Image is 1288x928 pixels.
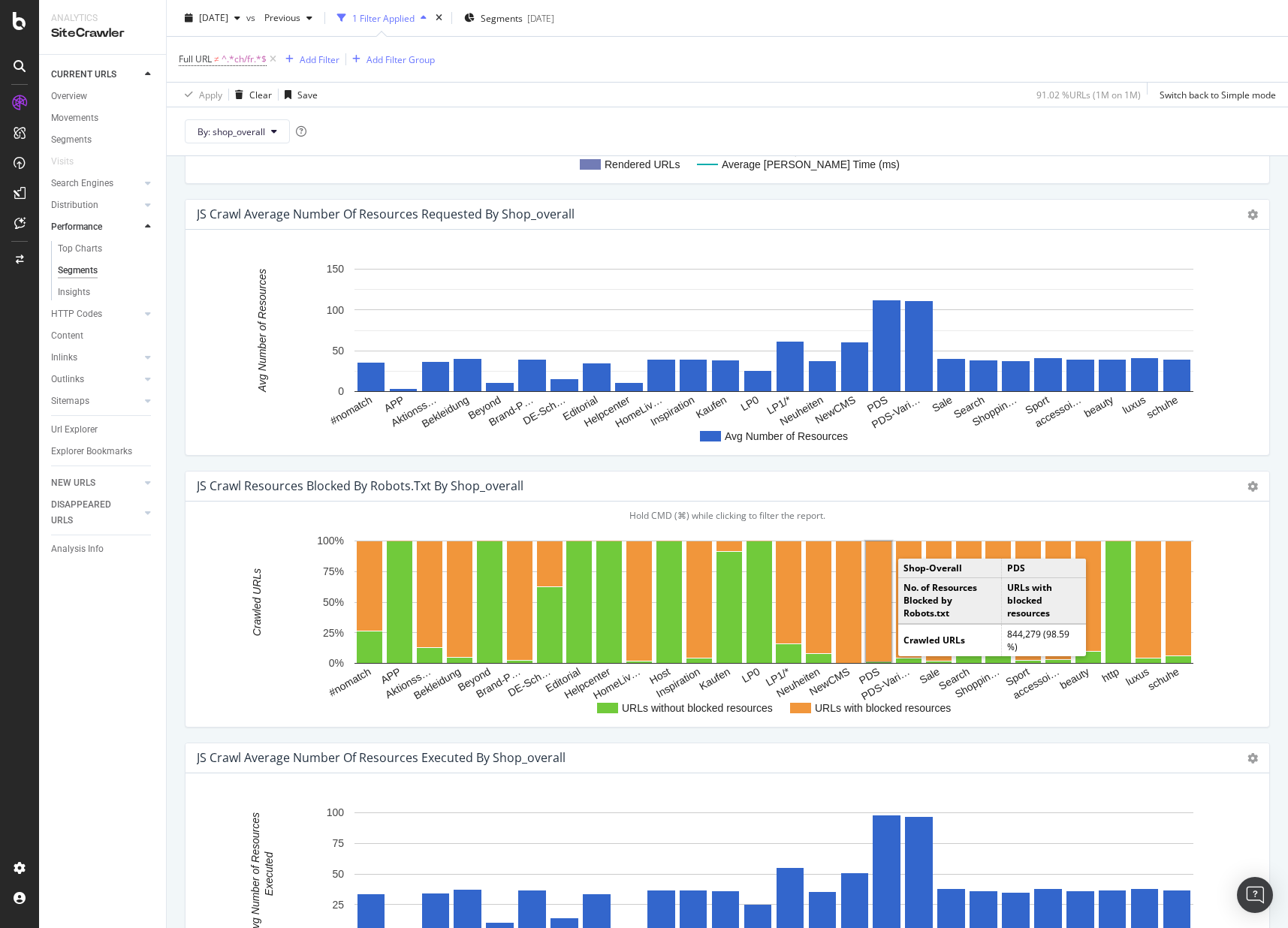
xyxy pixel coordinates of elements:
[898,559,1001,578] td: Shop-Overall
[51,372,140,387] a: Outlinks
[328,393,374,427] text: #nomatch
[952,393,986,420] text: Search
[51,497,127,529] div: DISAPPEARED URLS
[300,53,339,65] div: Add Filter
[197,748,566,768] h4: JS Crawl Average Number of Resources Executed by shop_overall
[1145,393,1180,421] text: schuhe
[51,541,104,557] div: Analysis Info
[51,422,98,438] div: Url Explorer
[327,263,345,275] text: 150
[179,53,212,65] span: Full URL
[332,899,344,911] text: 25
[51,219,102,235] div: Performance
[51,393,89,409] div: Sitemaps
[466,393,502,422] text: Beyond
[898,578,1001,623] td: No. of Resources Blocked by Robots.txt
[1001,559,1086,578] td: PDS
[51,176,140,191] a: Search Engines
[222,49,267,70] span: ^.*ch/fr.*$
[458,6,560,30] button: Segments[DATE]
[229,83,272,107] button: Clear
[51,132,155,148] a: Segments
[629,509,825,522] span: Hold CMD (⌘) while clicking to filter the report.
[331,6,433,30] button: 1 Filter Applied
[1003,665,1031,688] text: Sport
[51,12,154,25] div: Analytics
[807,665,852,698] text: NewCMS
[456,665,493,694] text: Beyond
[1247,753,1258,764] i: Options
[1237,877,1273,913] div: Open Intercom Messenger
[51,132,92,148] div: Segments
[198,254,1246,443] svg: A chart.
[544,665,583,694] text: Editorial
[338,385,344,397] text: 0
[51,444,132,459] div: Explorer Bookmarks
[765,393,793,417] text: LP1/*
[420,393,471,429] text: Bekleidung
[323,596,344,608] text: 50%
[51,25,154,42] div: SiteCrawler
[258,6,318,30] button: Previous
[51,110,98,126] div: Movements
[1160,88,1276,101] div: Switch back to Simple mode
[317,535,344,547] text: 100%
[51,393,140,409] a: Sitemaps
[352,11,415,24] div: 1 Filter Applied
[774,665,822,700] text: Neuheiten
[51,497,140,529] a: DISAPPEARED URLS
[51,372,84,387] div: Outlinks
[51,328,83,344] div: Content
[1001,578,1086,623] td: URLs with blocked resources
[740,665,762,685] text: LP0
[58,263,155,279] a: Segments
[51,154,89,170] a: Visits
[51,197,140,213] a: Distribution
[58,285,155,300] a: Insights
[1023,393,1051,417] text: Sport
[198,125,265,137] span: By: shop_overall
[258,11,300,24] span: Previous
[865,393,890,414] text: PDS
[327,304,345,316] text: 100
[51,197,98,213] div: Distribution
[1121,393,1148,416] text: luxus
[622,702,773,714] text: URLs without blocked resources
[249,88,272,101] div: Clear
[256,269,268,393] text: Avg Number of Resources
[1247,209,1258,220] i: Options
[346,50,435,68] button: Add Filter Group
[179,6,246,30] button: [DATE]
[1058,665,1091,691] text: beauty
[327,806,345,818] text: 100
[279,83,318,107] button: Save
[51,67,116,83] div: CURRENT URLS
[251,568,263,636] text: Crawled URLs
[654,665,702,700] text: Inspiration
[197,204,575,224] h4: JS Crawl Average Number of Resources Requested by shop_overall
[813,393,858,426] text: NewCMS
[51,219,140,235] a: Performance
[332,345,344,357] text: 50
[51,89,87,104] div: Overview
[51,444,155,459] a: Explorer Bookmarks
[722,158,900,170] text: Average [PERSON_NAME] Time (ms)
[332,837,344,849] text: 75
[329,657,344,669] text: 0%
[778,393,825,428] text: Neuheiten
[563,665,613,701] text: Helpcenter
[738,393,761,413] text: LP0
[561,393,600,423] text: Editorial
[1082,393,1115,420] text: beauty
[51,475,95,491] div: NEW URLS
[379,665,403,686] text: APP
[1036,88,1141,101] div: 91.02 % URLs ( 1M on 1M )
[51,306,102,322] div: HTTP Codes
[51,350,140,366] a: Inlinks
[648,393,696,428] text: Inspiration
[51,176,113,191] div: Search Engines
[51,67,140,83] a: CURRENT URLS
[481,11,523,24] span: Segments
[857,665,882,686] text: PDS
